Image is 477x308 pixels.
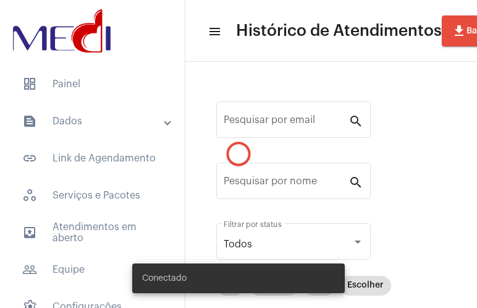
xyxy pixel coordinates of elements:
input: Pesquisar por nome [224,178,348,189]
span: Conectado [142,272,187,284]
span: Atendimentos em aberto [12,218,172,247]
span: Todos [224,239,252,249]
mat-expansion-panel-header: sidenav iconDados [7,106,185,136]
mat-icon: sidenav icon [22,262,37,277]
mat-chip: Escolher [340,276,391,296]
mat-icon: sidenav icon [208,24,220,39]
mat-icon: sidenav icon [22,151,37,166]
input: Pesquisar por email [224,117,348,128]
mat-icon: search [348,113,363,128]
span: Painel [12,69,172,99]
span: Equipe [12,255,172,284]
mat-icon: sidenav icon [22,225,37,240]
mat-icon: sidenav icon [22,114,37,129]
mat-icon: file_download [452,24,466,38]
img: d3a1b5fa-500b-b90f-5a1c-719c20e9830b.png [10,6,114,56]
span: Link de Agendamento [12,143,172,173]
mat-panel-title: Dados [22,114,165,129]
span: Serviços e Pacotes [12,181,172,210]
span: sidenav icon [22,77,37,92]
mat-icon: search [348,174,363,189]
span: Histórico de Atendimentos [236,21,442,41]
span: sidenav icon [22,188,37,203]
